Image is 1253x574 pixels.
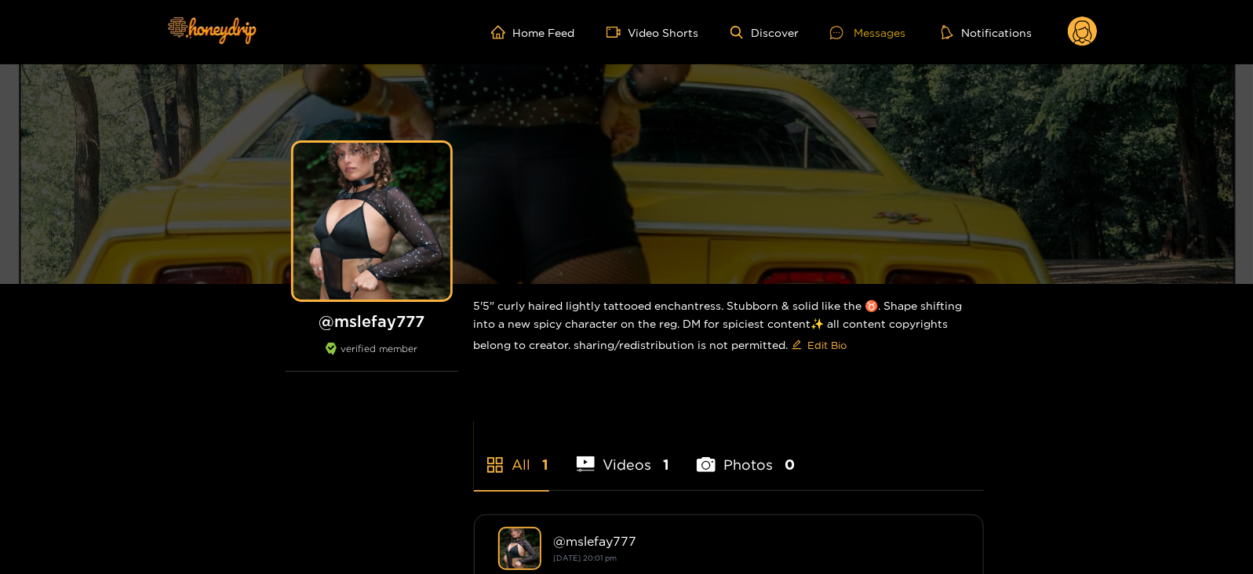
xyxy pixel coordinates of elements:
[474,284,984,370] div: 5'5" curly haired lightly tattooed enchantress. Stubborn & solid like the ♉️. Shape shifting into...
[830,24,905,42] div: Messages
[543,455,549,474] span: 1
[286,311,458,331] h1: @ mslefay777
[789,332,851,358] button: editEdit Bio
[697,420,795,490] li: Photos
[663,455,669,474] span: 1
[577,420,670,490] li: Videos
[808,337,847,353] span: Edit Bio
[730,26,799,39] a: Discover
[491,25,575,39] a: Home Feed
[785,455,795,474] span: 0
[606,25,628,39] span: video-camera
[498,527,541,570] img: mslefay777
[474,420,549,490] li: All
[606,25,699,39] a: Video Shorts
[792,340,802,351] span: edit
[286,343,458,372] div: verified member
[937,24,1036,40] button: Notifications
[554,534,960,548] div: @ mslefay777
[554,554,617,562] small: [DATE] 20:01 pm
[486,456,504,474] span: appstore
[491,25,513,39] span: home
